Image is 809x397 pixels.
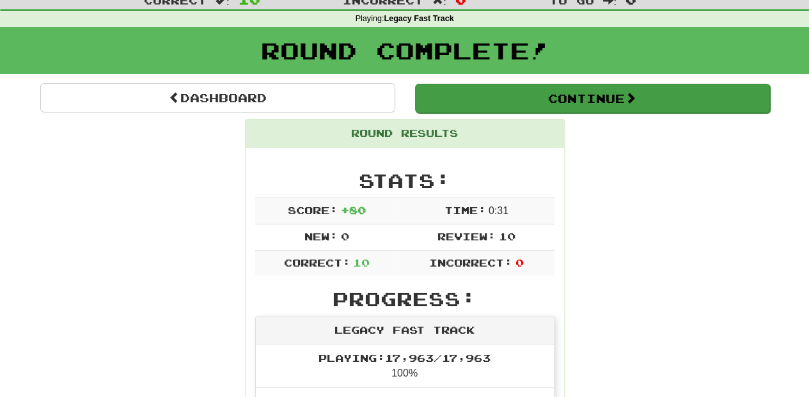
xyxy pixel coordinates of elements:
[256,316,554,345] div: Legacy Fast Track
[40,83,395,113] a: Dashboard
[255,170,554,191] h2: Stats:
[415,84,770,113] button: Continue
[4,38,805,63] h1: Round Complete!
[283,256,350,269] span: Correct:
[489,205,508,216] span: 0 : 31
[515,256,523,269] span: 0
[318,352,491,364] span: Playing: 17,963 / 17,963
[304,230,338,242] span: New:
[246,120,564,148] div: Round Results
[437,230,496,242] span: Review:
[384,14,453,23] strong: Legacy Fast Track
[353,256,370,269] span: 10
[255,288,554,309] h2: Progress:
[429,256,512,269] span: Incorrect:
[340,204,365,216] span: + 80
[256,345,554,388] li: 100%
[340,230,349,242] span: 0
[444,204,485,216] span: Time:
[498,230,515,242] span: 10
[288,204,338,216] span: Score:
